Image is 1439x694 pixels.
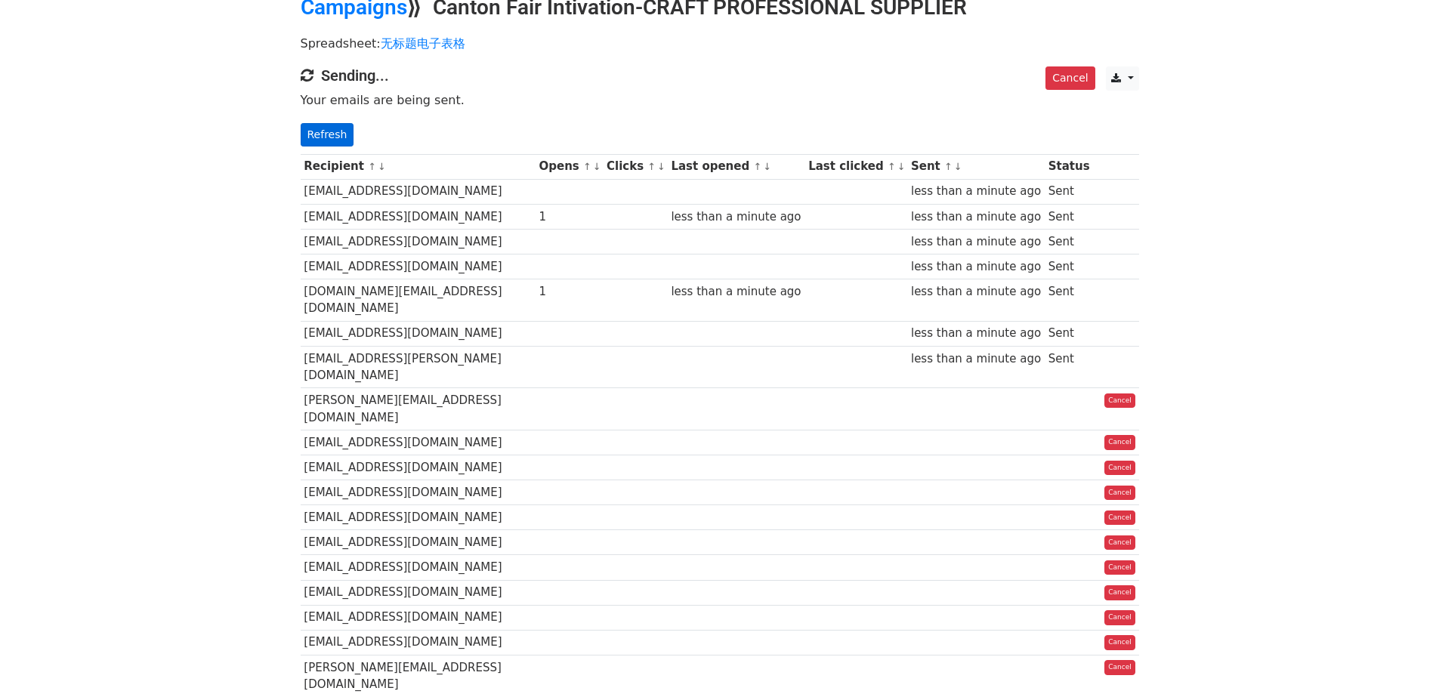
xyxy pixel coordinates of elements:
[907,154,1045,179] th: Sent
[1104,510,1135,526] a: Cancel
[301,505,536,530] td: [EMAIL_ADDRESS][DOMAIN_NAME]
[671,208,801,226] div: less than a minute ago
[1104,585,1135,600] a: Cancel
[301,92,1139,108] p: Your emails are being sent.
[301,555,536,580] td: [EMAIL_ADDRESS][DOMAIN_NAME]
[1104,560,1135,575] a: Cancel
[301,35,1139,51] p: Spreadsheet:
[301,580,536,605] td: [EMAIL_ADDRESS][DOMAIN_NAME]
[1104,461,1135,476] a: Cancel
[1104,610,1135,625] a: Cancel
[301,204,536,229] td: [EMAIL_ADDRESS][DOMAIN_NAME]
[301,480,536,505] td: [EMAIL_ADDRESS][DOMAIN_NAME]
[1045,66,1095,90] a: Cancel
[301,66,1139,85] h4: Sending...
[1045,179,1093,204] td: Sent
[954,161,962,172] a: ↓
[911,233,1041,251] div: less than a minute ago
[301,179,536,204] td: [EMAIL_ADDRESS][DOMAIN_NAME]
[944,161,953,172] a: ↑
[301,630,536,655] td: [EMAIL_ADDRESS][DOMAIN_NAME]
[1045,154,1093,179] th: Status
[888,161,896,172] a: ↑
[911,350,1041,368] div: less than a minute ago
[657,161,665,172] a: ↓
[1045,204,1093,229] td: Sent
[911,183,1041,200] div: less than a minute ago
[1045,254,1093,279] td: Sent
[1104,393,1135,409] a: Cancel
[1104,486,1135,501] a: Cancel
[301,388,536,430] td: [PERSON_NAME][EMAIL_ADDRESS][DOMAIN_NAME]
[603,154,667,179] th: Clicks
[301,346,536,388] td: [EMAIL_ADDRESS][PERSON_NAME][DOMAIN_NAME]
[804,154,907,179] th: Last clicked
[378,161,386,172] a: ↓
[1045,321,1093,346] td: Sent
[301,254,536,279] td: [EMAIL_ADDRESS][DOMAIN_NAME]
[647,161,656,172] a: ↑
[911,208,1041,226] div: less than a minute ago
[381,36,465,51] a: 无标题电子表格
[368,161,376,172] a: ↑
[539,283,599,301] div: 1
[301,455,536,480] td: [EMAIL_ADDRESS][DOMAIN_NAME]
[1363,622,1439,694] div: 聊天小组件
[539,208,599,226] div: 1
[583,161,591,172] a: ↑
[301,605,536,630] td: [EMAIL_ADDRESS][DOMAIN_NAME]
[301,123,354,147] a: Refresh
[1104,660,1135,675] a: Cancel
[897,161,906,172] a: ↓
[301,321,536,346] td: [EMAIL_ADDRESS][DOMAIN_NAME]
[301,530,536,555] td: [EMAIL_ADDRESS][DOMAIN_NAME]
[301,154,536,179] th: Recipient
[763,161,771,172] a: ↓
[301,229,536,254] td: [EMAIL_ADDRESS][DOMAIN_NAME]
[1045,279,1093,322] td: Sent
[1363,622,1439,694] iframe: Chat Widget
[1104,435,1135,450] a: Cancel
[593,161,601,172] a: ↓
[671,283,801,301] div: less than a minute ago
[911,283,1041,301] div: less than a minute ago
[1104,635,1135,650] a: Cancel
[1045,346,1093,388] td: Sent
[301,279,536,322] td: [DOMAIN_NAME][EMAIL_ADDRESS][DOMAIN_NAME]
[753,161,761,172] a: ↑
[911,258,1041,276] div: less than a minute ago
[301,430,536,455] td: [EMAIL_ADDRESS][DOMAIN_NAME]
[536,154,604,179] th: Opens
[911,325,1041,342] div: less than a minute ago
[1045,229,1093,254] td: Sent
[668,154,805,179] th: Last opened
[1104,535,1135,551] a: Cancel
